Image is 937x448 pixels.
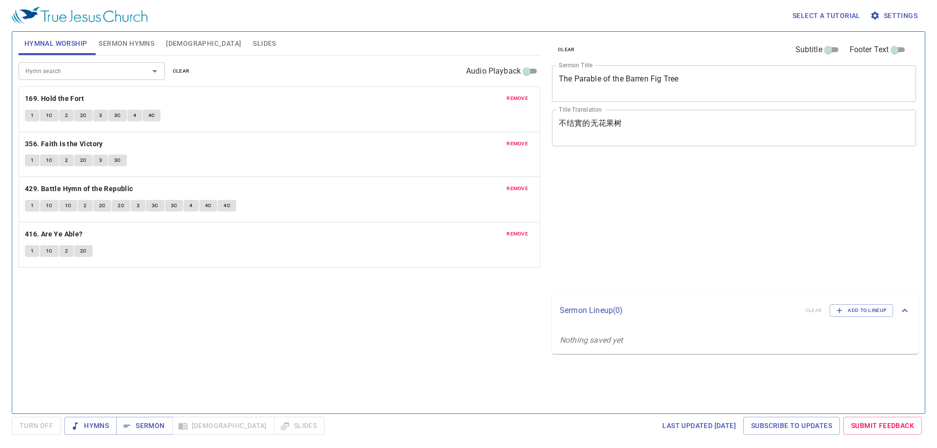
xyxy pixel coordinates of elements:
[40,110,59,121] button: 1C
[40,200,59,212] button: 1C
[80,156,87,165] span: 2C
[25,110,40,121] button: 1
[501,228,534,240] button: remove
[118,201,124,210] span: 2C
[199,200,218,212] button: 4C
[78,200,92,212] button: 2
[507,184,528,193] span: remove
[836,306,887,315] span: Add to Lineup
[171,201,178,210] span: 3C
[795,44,822,56] span: Subtitle
[116,417,172,435] button: Sermon
[65,111,68,120] span: 2
[24,38,87,50] span: Hymnal Worship
[65,247,68,255] span: 2
[99,38,154,50] span: Sermon Hymns
[872,10,917,22] span: Settings
[558,45,575,54] span: clear
[74,155,93,166] button: 2C
[40,155,59,166] button: 1C
[59,110,74,121] button: 2
[80,111,87,120] span: 2C
[31,111,34,120] span: 1
[25,93,84,105] b: 169. Hold the Fort
[743,417,840,435] a: Subscribe to Updates
[64,417,117,435] button: Hymns
[65,156,68,165] span: 2
[552,294,918,327] div: Sermon Lineup(0)clearAdd to Lineup
[108,110,127,121] button: 3C
[40,245,59,257] button: 1C
[507,230,528,238] span: remove
[559,74,909,93] textarea: The Parable of the Barren Fig Tree
[124,420,164,432] span: Sermon
[46,201,53,210] span: 1C
[31,201,34,210] span: 1
[507,139,528,148] span: remove
[65,201,72,210] span: 1C
[253,38,276,50] span: Slides
[59,245,74,257] button: 2
[751,420,832,432] span: Subscribe to Updates
[559,118,909,137] textarea: 不结實的无花果树
[466,65,521,77] span: Audio Playback
[552,44,581,56] button: clear
[46,156,53,165] span: 1C
[25,228,84,240] button: 416. Are Ye Able?
[165,200,183,212] button: 3C
[189,201,192,210] span: 4
[25,93,86,105] button: 169. Hold the Fort
[114,111,121,120] span: 3C
[560,305,797,316] p: Sermon Lineup ( 0 )
[133,111,136,120] span: 4
[12,7,147,24] img: True Jesus Church
[830,304,893,317] button: Add to Lineup
[99,156,102,165] span: 3
[173,67,190,76] span: clear
[59,200,78,212] button: 1C
[59,155,74,166] button: 2
[146,200,164,212] button: 3C
[25,155,40,166] button: 1
[99,201,106,210] span: 2C
[25,138,104,150] button: 356. Faith Is the Victory
[166,38,241,50] span: [DEMOGRAPHIC_DATA]
[131,200,145,212] button: 3
[127,110,142,121] button: 4
[167,65,196,77] button: clear
[148,64,162,78] button: Open
[205,201,212,210] span: 4C
[114,156,121,165] span: 3C
[143,110,161,121] button: 4C
[74,110,93,121] button: 2C
[74,245,93,257] button: 2C
[850,44,889,56] span: Footer Text
[137,201,140,210] span: 3
[93,110,108,121] button: 3
[25,138,103,150] b: 356. Faith Is the Victory
[793,10,860,22] span: Select a tutorial
[112,200,130,212] button: 2C
[501,138,534,150] button: remove
[152,201,159,210] span: 3C
[93,200,112,212] button: 2C
[83,201,86,210] span: 2
[224,201,230,210] span: 4C
[662,420,736,432] span: Last updated [DATE]
[501,183,534,195] button: remove
[25,183,135,195] button: 429. Battle Hymn of the Republic
[25,228,83,240] b: 416. Are Ye Able?
[843,417,922,435] a: Submit Feedback
[501,93,534,104] button: remove
[548,156,844,291] iframe: from-child
[46,111,53,120] span: 1C
[25,245,40,257] button: 1
[25,200,40,212] button: 1
[789,7,864,25] button: Select a tutorial
[560,335,623,345] i: Nothing saved yet
[868,7,921,25] button: Settings
[31,247,34,255] span: 1
[183,200,198,212] button: 4
[25,183,133,195] b: 429. Battle Hymn of the Republic
[507,94,528,103] span: remove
